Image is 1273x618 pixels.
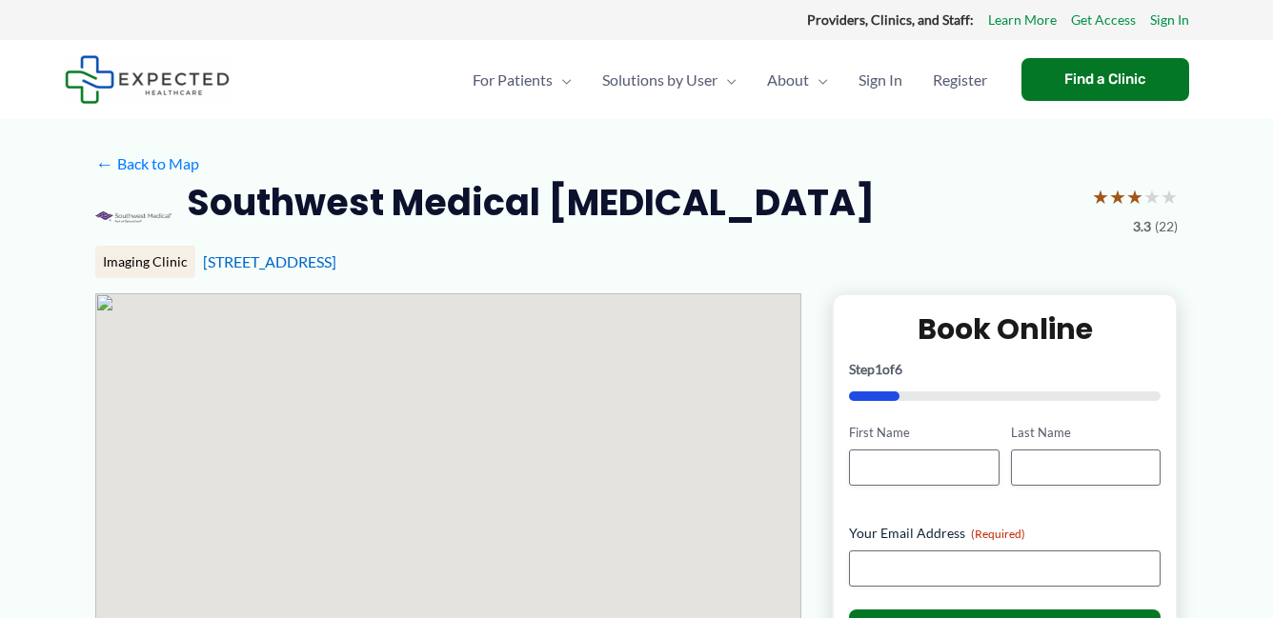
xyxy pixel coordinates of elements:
[807,11,974,28] strong: Providers, Clinics, and Staff:
[95,150,199,178] a: ←Back to Map
[1143,179,1161,214] span: ★
[1092,179,1109,214] span: ★
[65,55,230,104] img: Expected Healthcare Logo - side, dark font, small
[1071,8,1136,32] a: Get Access
[717,47,737,113] span: Menu Toggle
[1155,214,1178,239] span: (22)
[1011,424,1161,442] label: Last Name
[187,179,875,226] h2: Southwest Medical [MEDICAL_DATA]
[859,47,902,113] span: Sign In
[95,154,113,172] span: ←
[875,361,882,377] span: 1
[473,47,553,113] span: For Patients
[95,246,195,278] div: Imaging Clinic
[553,47,572,113] span: Menu Toggle
[809,47,828,113] span: Menu Toggle
[933,47,987,113] span: Register
[767,47,809,113] span: About
[918,47,1002,113] a: Register
[587,47,752,113] a: Solutions by UserMenu Toggle
[203,252,336,270] a: [STREET_ADDRESS]
[895,361,902,377] span: 6
[457,47,587,113] a: For PatientsMenu Toggle
[1021,58,1189,101] a: Find a Clinic
[849,424,999,442] label: First Name
[1161,179,1178,214] span: ★
[752,47,843,113] a: AboutMenu Toggle
[457,47,1002,113] nav: Primary Site Navigation
[849,363,1161,376] p: Step of
[602,47,717,113] span: Solutions by User
[1126,179,1143,214] span: ★
[1133,214,1151,239] span: 3.3
[1109,179,1126,214] span: ★
[1150,8,1189,32] a: Sign In
[849,524,1161,543] label: Your Email Address
[971,527,1025,541] span: (Required)
[849,310,1161,348] h2: Book Online
[843,47,918,113] a: Sign In
[988,8,1057,32] a: Learn More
